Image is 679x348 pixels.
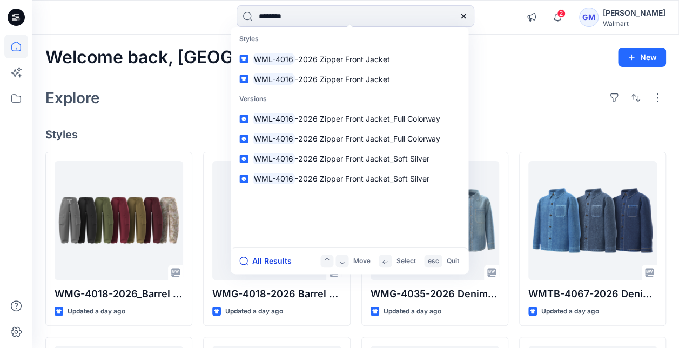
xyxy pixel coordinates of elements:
[55,161,183,280] a: WMG-4018-2026_Barrel Leg in Twill_Opt 2-HK Version-Styling
[252,172,295,185] mark: WML-4016
[68,306,125,317] p: Updated a day ago
[295,55,390,64] span: -2026 Zipper Front Jacket
[557,9,566,18] span: 2
[233,29,466,49] p: Styles
[233,149,466,169] a: WML-4016-2026 Zipper Front Jacket_Soft Silver
[252,53,295,65] mark: WML-4016
[528,161,657,280] a: WMTB-4067-2026 Denim Shirt
[233,169,466,189] a: WML-4016-2026 Zipper Front Jacket_Soft Silver
[233,69,466,89] a: WML-4016-2026 Zipper Front Jacket
[295,75,390,84] span: -2026 Zipper Front Jacket
[45,48,359,68] h2: Welcome back, [GEOGRAPHIC_DATA]
[446,256,459,267] p: Quit
[239,255,299,267] button: All Results
[427,256,439,267] p: esc
[371,286,499,302] p: WMG-4035-2026 Denim Shirt
[579,8,599,27] div: GM
[252,112,295,125] mark: WML-4016
[45,128,666,141] h4: Styles
[252,73,295,85] mark: WML-4016
[295,114,440,123] span: -2026 Zipper Front Jacket_Full Colorway
[212,286,341,302] p: WMG-4018-2026 Barrel Leg in Twill-HK-With SS
[55,286,183,302] p: WMG-4018-2026_Barrel Leg in Twill_Opt 2-HK Version-Styling
[45,89,100,106] h2: Explore
[396,256,415,267] p: Select
[233,89,466,109] p: Versions
[252,132,295,145] mark: WML-4016
[618,48,666,67] button: New
[353,256,370,267] p: Move
[384,306,441,317] p: Updated a day ago
[603,19,665,28] div: Walmart
[225,306,283,317] p: Updated a day ago
[295,134,440,143] span: -2026 Zipper Front Jacket_Full Colorway
[233,129,466,149] a: WML-4016-2026 Zipper Front Jacket_Full Colorway
[295,174,429,183] span: -2026 Zipper Front Jacket_Soft Silver
[233,49,466,69] a: WML-4016-2026 Zipper Front Jacket
[212,161,341,280] a: WMG-4018-2026 Barrel Leg in Twill-HK-With SS
[541,306,599,317] p: Updated a day ago
[528,286,657,302] p: WMTB-4067-2026 Denim Shirt
[233,109,466,129] a: WML-4016-2026 Zipper Front Jacket_Full Colorway
[603,6,665,19] div: [PERSON_NAME]
[252,152,295,165] mark: WML-4016
[295,154,429,163] span: -2026 Zipper Front Jacket_Soft Silver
